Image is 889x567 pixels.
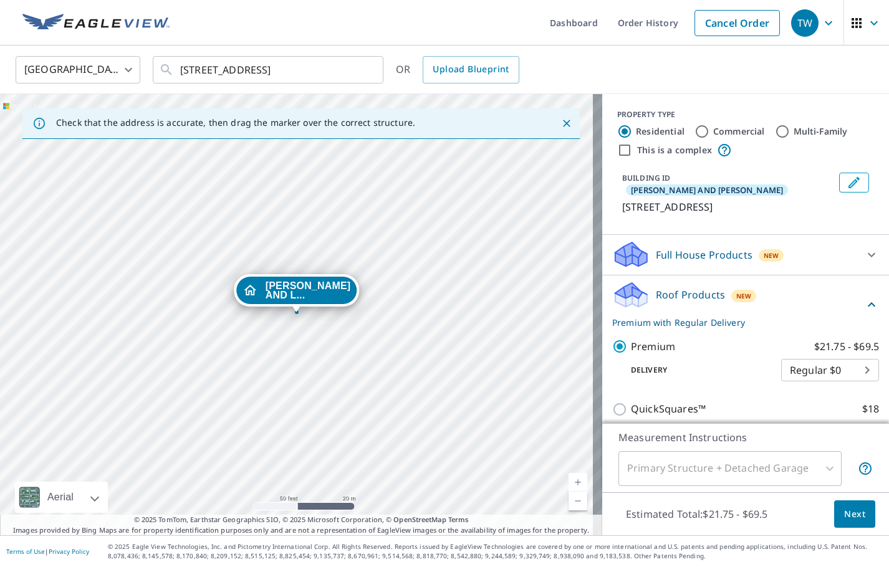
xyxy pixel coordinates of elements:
[234,274,359,313] div: Dropped pin, building JOHN AND LINDY PHILLIPS, Residential property, 7722 Deerhill Dr Clarkston, ...
[834,500,875,528] button: Next
[764,250,779,260] span: New
[858,461,873,476] span: Your report will include the primary structure and a detached garage if one exists.
[56,117,415,128] p: Check that the address is accurate, then drag the marker over the correct structure.
[16,52,140,87] div: [GEOGRAPHIC_DATA]
[631,339,675,355] p: Premium
[637,144,712,156] label: This is a complex
[559,115,575,131] button: Close
[814,339,879,355] p: $21.75 - $69.5
[844,507,865,522] span: Next
[612,240,879,270] div: Full House ProductsNew
[839,173,869,193] button: Edit building JOHN AND LINDY PHILLIPS
[6,547,45,556] a: Terms of Use
[612,364,781,376] p: Delivery
[622,173,670,183] p: BUILDING ID
[631,184,783,196] span: [PERSON_NAME] AND [PERSON_NAME]
[448,515,469,524] a: Terms
[612,280,879,329] div: Roof ProductsNewPremium with Regular Delivery
[618,451,842,486] div: Primary Structure + Detached Garage
[617,109,874,120] div: PROPERTY TYPE
[794,125,848,138] label: Multi-Family
[22,14,170,32] img: EV Logo
[49,547,89,556] a: Privacy Policy
[713,125,765,138] label: Commercial
[618,430,873,445] p: Measurement Instructions
[569,473,587,492] a: Current Level 19, Zoom In
[862,401,879,417] p: $18
[134,515,469,525] span: © 2025 TomTom, Earthstar Geographics SIO, © 2025 Microsoft Corporation, ©
[791,9,819,37] div: TW
[396,56,519,83] div: OR
[736,291,752,301] span: New
[694,10,780,36] a: Cancel Order
[6,548,89,555] p: |
[44,482,77,513] div: Aerial
[781,353,879,388] div: Regular $0
[622,199,834,214] p: [STREET_ADDRESS]
[393,515,446,524] a: OpenStreetMap
[433,62,509,77] span: Upload Blueprint
[656,287,725,302] p: Roof Products
[616,500,778,528] p: Estimated Total: $21.75 - $69.5
[423,56,519,83] a: Upload Blueprint
[180,52,358,87] input: Search by address or latitude-longitude
[656,247,752,262] p: Full House Products
[631,401,706,417] p: QuickSquares™
[612,316,864,329] p: Premium with Regular Delivery
[569,492,587,510] a: Current Level 19, Zoom Out
[636,125,685,138] label: Residential
[108,542,883,561] p: © 2025 Eagle View Technologies, Inc. and Pictometry International Corp. All Rights Reserved. Repo...
[15,482,108,513] div: Aerial
[266,281,350,300] span: [PERSON_NAME] AND L...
